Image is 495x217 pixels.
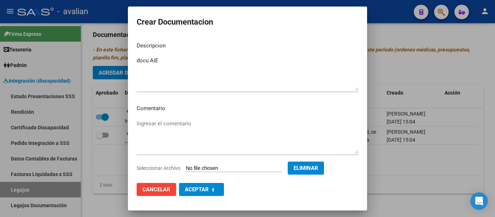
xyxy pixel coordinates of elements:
[288,162,324,175] button: Eliminar
[137,15,358,29] h2: Crear Documentacion
[470,192,488,210] div: Open Intercom Messenger
[179,183,224,196] button: Aceptar
[137,183,176,196] button: Cancelar
[294,165,318,171] span: Eliminar
[142,186,170,193] span: Cancelar
[185,186,209,193] span: Aceptar
[137,165,180,171] span: Seleccionar Archivo
[137,42,358,50] p: Descripcion
[137,104,358,113] p: Comentario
